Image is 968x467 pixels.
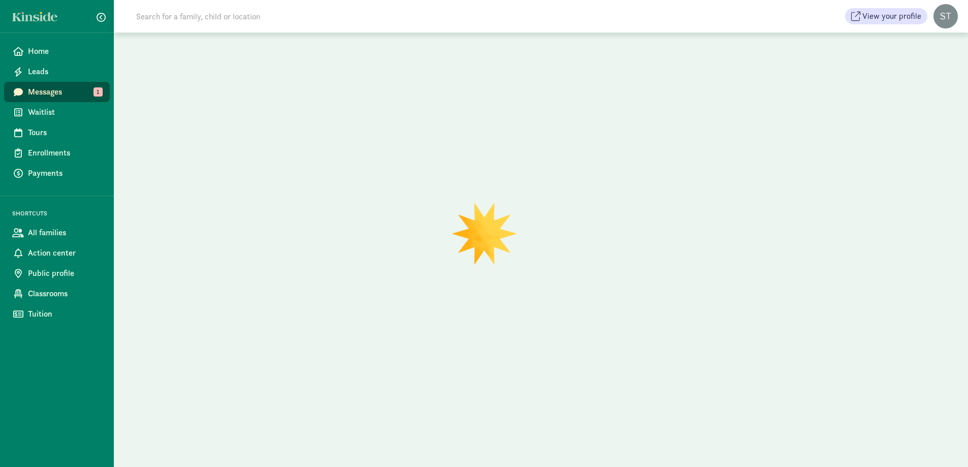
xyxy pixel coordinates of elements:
[28,288,102,300] span: Classrooms
[93,87,103,97] span: 1
[28,66,102,78] span: Leads
[4,284,110,304] a: Classrooms
[28,147,102,159] span: Enrollments
[28,227,102,239] span: All families
[845,8,927,24] button: View your profile
[28,127,102,139] span: Tours
[130,6,415,26] input: Search for a family, child or location
[4,263,110,284] a: Public profile
[28,86,102,98] span: Messages
[4,243,110,263] a: Action center
[862,10,921,22] span: View your profile
[4,82,110,102] a: Messages 1
[4,61,110,82] a: Leads
[4,304,110,324] a: Tuition
[4,163,110,183] a: Payments
[4,223,110,243] a: All families
[28,45,102,57] span: Home
[28,308,102,320] span: Tuition
[4,102,110,122] a: Waitlist
[4,122,110,143] a: Tours
[28,167,102,179] span: Payments
[4,143,110,163] a: Enrollments
[28,106,102,118] span: Waitlist
[28,267,102,279] span: Public profile
[28,247,102,259] span: Action center
[4,41,110,61] a: Home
